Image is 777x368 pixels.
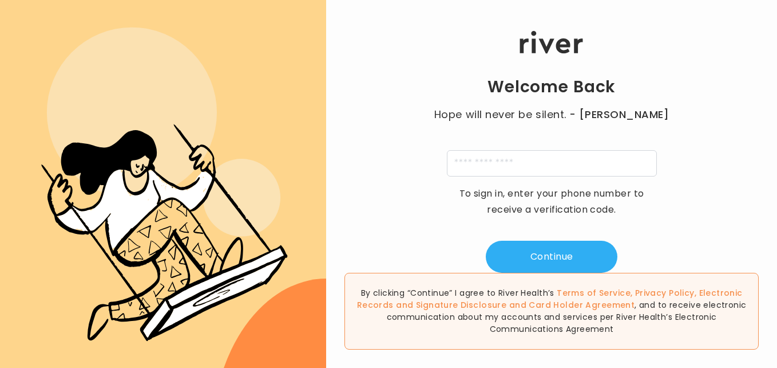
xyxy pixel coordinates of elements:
h1: Welcome Back [487,77,616,97]
span: - [PERSON_NAME] [569,107,669,123]
div: By clicking “Continue” I agree to River Health’s [344,273,759,350]
button: Continue [486,241,617,273]
a: Electronic Records and Signature Disclosure [357,287,743,311]
a: Privacy Policy [635,287,695,299]
span: , and to receive electronic communication about my accounts and services per River Health’s Elect... [387,299,747,335]
span: , , and [357,287,743,311]
a: Terms of Service [557,287,631,299]
p: To sign in, enter your phone number to receive a verification code. [451,186,652,218]
a: Card Holder Agreement [529,299,635,311]
p: Hope will never be silent. [423,107,680,123]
